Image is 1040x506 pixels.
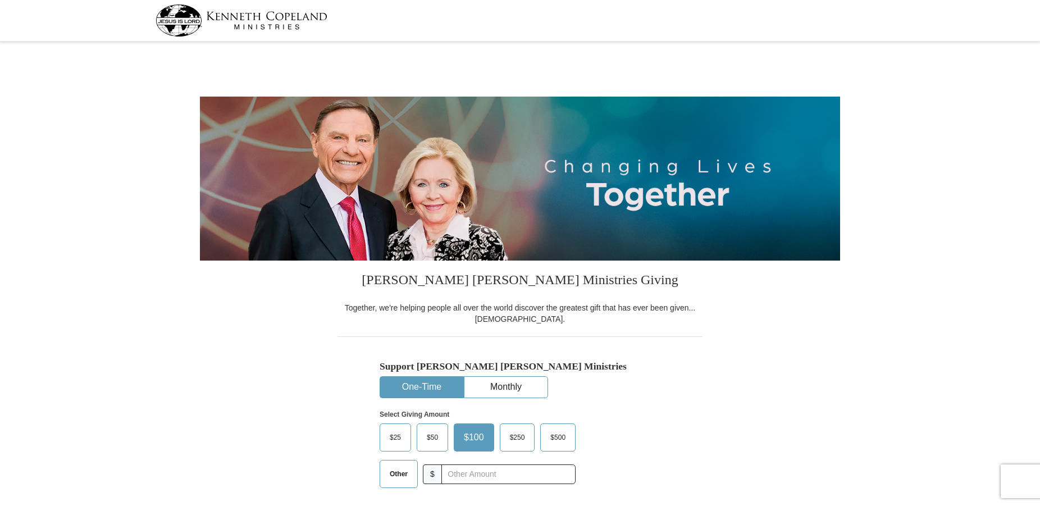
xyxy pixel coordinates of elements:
[380,377,463,398] button: One-Time
[380,411,449,418] strong: Select Giving Amount
[337,261,703,302] h3: [PERSON_NAME] [PERSON_NAME] Ministries Giving
[441,464,576,484] input: Other Amount
[458,429,490,446] span: $100
[337,302,703,325] div: Together, we're helping people all over the world discover the greatest gift that has ever been g...
[504,429,531,446] span: $250
[380,361,660,372] h5: Support [PERSON_NAME] [PERSON_NAME] Ministries
[384,466,413,482] span: Other
[464,377,548,398] button: Monthly
[384,429,407,446] span: $25
[421,429,444,446] span: $50
[423,464,442,484] span: $
[545,429,571,446] span: $500
[156,4,327,37] img: kcm-header-logo.svg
